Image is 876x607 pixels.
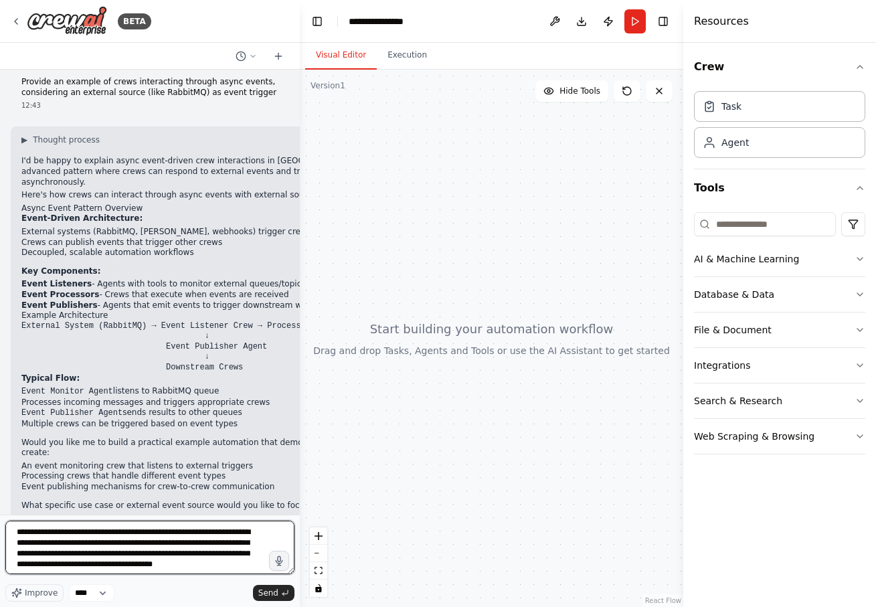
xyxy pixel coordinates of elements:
div: BETA [118,13,151,29]
li: Event publishing mechanisms for crew-to-crew communication [21,482,436,493]
span: Thought process [33,135,100,145]
strong: Event Publishers [21,300,98,310]
button: Switch to previous chat [230,48,262,64]
p: I'd be happy to explain async event-driven crew interactions in [GEOGRAPHIC_DATA]! This is an adv... [21,156,436,187]
button: Visual Editor [305,41,377,70]
button: Tools [694,169,865,207]
button: toggle interactivity [310,580,327,597]
div: Task [721,100,741,113]
button: ▶Thought process [21,135,100,145]
button: Crew [694,48,865,86]
p: Would you like me to build a practical example automation that demonstrates this pattern? I can c... [21,438,436,458]
li: External systems (RabbitMQ, [PERSON_NAME], webhooks) trigger crew executions [21,227,436,238]
strong: Typical Flow: [21,373,80,383]
button: Database & Data [694,277,865,312]
li: - Agents that emit events to trigger downstream workflows [21,300,436,311]
span: Improve [25,588,58,598]
nav: breadcrumb [349,15,418,28]
button: fit view [310,562,327,580]
button: Improve [5,584,64,602]
button: Integrations [694,348,865,383]
button: AI & Machine Learning [694,242,865,276]
div: Version 1 [311,80,345,91]
span: Hide Tools [559,86,600,96]
li: Crews can publish events that trigger other crews [21,238,436,248]
li: Multiple crews can be triggered based on event types [21,419,436,430]
code: Event Publisher Agent [21,408,122,418]
li: An event monitoring crew that listens to external triggers [21,461,436,472]
button: File & Document [694,313,865,347]
strong: Event Processors [21,290,99,299]
h4: Resources [694,13,749,29]
div: 12:44 [21,513,436,523]
li: sends results to other queues [21,408,436,419]
img: Logo [27,6,107,36]
p: What specific use case or external event source would you like to focus on? [21,501,436,511]
div: Agent [721,136,749,149]
li: - Crews that execute when events are received [21,290,436,300]
li: Decoupled, scalable automation workflows [21,248,436,258]
button: zoom out [310,545,327,562]
div: Crew [694,86,865,169]
div: Tools [694,207,865,465]
button: Hide right sidebar [654,12,673,31]
button: Web Scraping & Browsing [694,419,865,454]
strong: Event-Driven Architecture: [21,213,143,223]
code: External System (RabbitMQ) → Event Listener Crew → Processing Crew → Notification Crew ↓ Event Pu... [21,321,436,372]
button: Start a new chat [268,48,289,64]
span: Send [258,588,278,598]
button: Send [253,585,294,601]
li: Processes incoming messages and triggers appropriate crews [21,398,436,408]
strong: Key Components: [21,266,101,276]
button: Click to speak your automation idea [269,551,289,571]
button: Hide left sidebar [308,12,327,31]
li: - Agents with tools to monitor external queues/topics [21,279,436,290]
p: Here's how crews can interact through async events with external sources like RabbitMQ: [21,190,436,201]
a: React Flow attribution [645,597,681,604]
div: 12:43 [21,100,278,110]
p: Provide an example of crews interacting through async events, considering an external source (lik... [21,77,278,98]
button: Search & Research [694,383,865,418]
strong: Event Listeners [21,279,92,288]
li: listens to RabbitMQ queue [21,386,436,398]
h2: Async Event Pattern Overview [21,203,436,214]
li: Processing crews that handle different event types [21,471,436,482]
span: ▶ [21,135,27,145]
code: Event Monitor Agent [21,387,113,396]
h2: Example Architecture [21,311,436,321]
button: Hide Tools [535,80,608,102]
button: zoom in [310,527,327,545]
div: React Flow controls [310,527,327,597]
button: Execution [377,41,438,70]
